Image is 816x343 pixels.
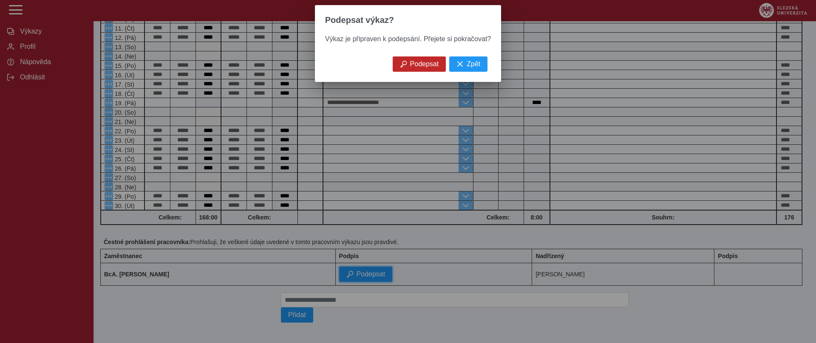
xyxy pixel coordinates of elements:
span: Podepsat [410,60,439,68]
span: Výkaz je připraven k podepsání. Přejete si pokračovat? [325,35,491,42]
button: Podepsat [393,56,446,72]
button: Zpět [449,56,487,72]
span: Zpět [467,60,480,68]
span: Podepsat výkaz? [325,15,394,25]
